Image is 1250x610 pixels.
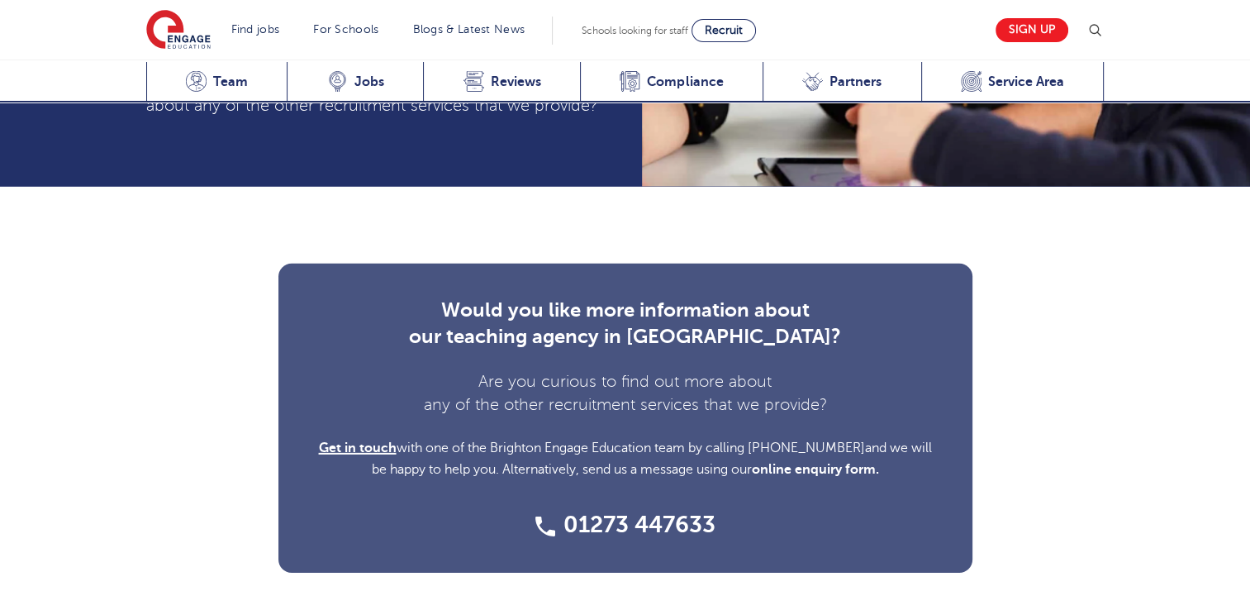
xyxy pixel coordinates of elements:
[647,74,723,90] span: Compliance
[423,62,580,102] a: Reviews
[582,25,688,36] span: Schools looking for staff
[752,462,879,477] a: online enquiry form.
[491,74,541,90] span: Reviews
[413,23,525,36] a: Blogs & Latest News
[763,62,921,102] a: Partners
[354,74,384,90] span: Jobs
[231,23,280,36] a: Find jobs
[580,62,763,102] a: Compliance
[705,24,743,36] span: Recruit
[213,74,248,90] span: Team
[146,10,211,51] img: Engage Education
[996,18,1068,42] a: Sign up
[988,74,1064,90] span: Service Area
[146,62,288,102] a: Team
[311,370,939,417] h5: Are you curious to find out more about any of the other recruitment services that we provide?
[829,74,882,90] span: Partners
[311,297,939,350] h4: Would you like more information about our teaching agency in [GEOGRAPHIC_DATA]?
[397,441,865,455] span: with one of the Brighton Engage Education team by calling [PHONE_NUMBER]
[692,19,756,42] a: Recruit
[287,62,423,102] a: Jobs
[535,513,715,536] a: 01273 447633
[319,441,397,455] a: Get in touch
[146,50,597,115] span: Would you like more information about our office in [GEOGRAPHIC_DATA]? Are you curious to find ou...
[921,62,1105,102] a: Service Area
[313,23,378,36] a: For Schools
